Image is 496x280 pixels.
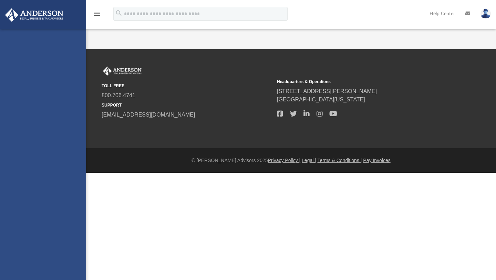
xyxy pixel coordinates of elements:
[302,158,316,163] a: Legal |
[3,8,65,22] img: Anderson Advisors Platinum Portal
[93,13,101,18] a: menu
[277,79,447,85] small: Headquarters & Operations
[268,158,301,163] a: Privacy Policy |
[102,67,143,76] img: Anderson Advisors Platinum Portal
[102,92,135,98] a: 800.706.4741
[86,157,496,164] div: © [PERSON_NAME] Advisors 2025
[93,10,101,18] i: menu
[277,88,377,94] a: [STREET_ADDRESS][PERSON_NAME]
[318,158,362,163] a: Terms & Conditions |
[102,102,272,108] small: SUPPORT
[115,9,123,17] i: search
[102,112,195,118] a: [EMAIL_ADDRESS][DOMAIN_NAME]
[363,158,390,163] a: Pay Invoices
[277,97,365,102] a: [GEOGRAPHIC_DATA][US_STATE]
[102,83,272,89] small: TOLL FREE
[480,9,491,19] img: User Pic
